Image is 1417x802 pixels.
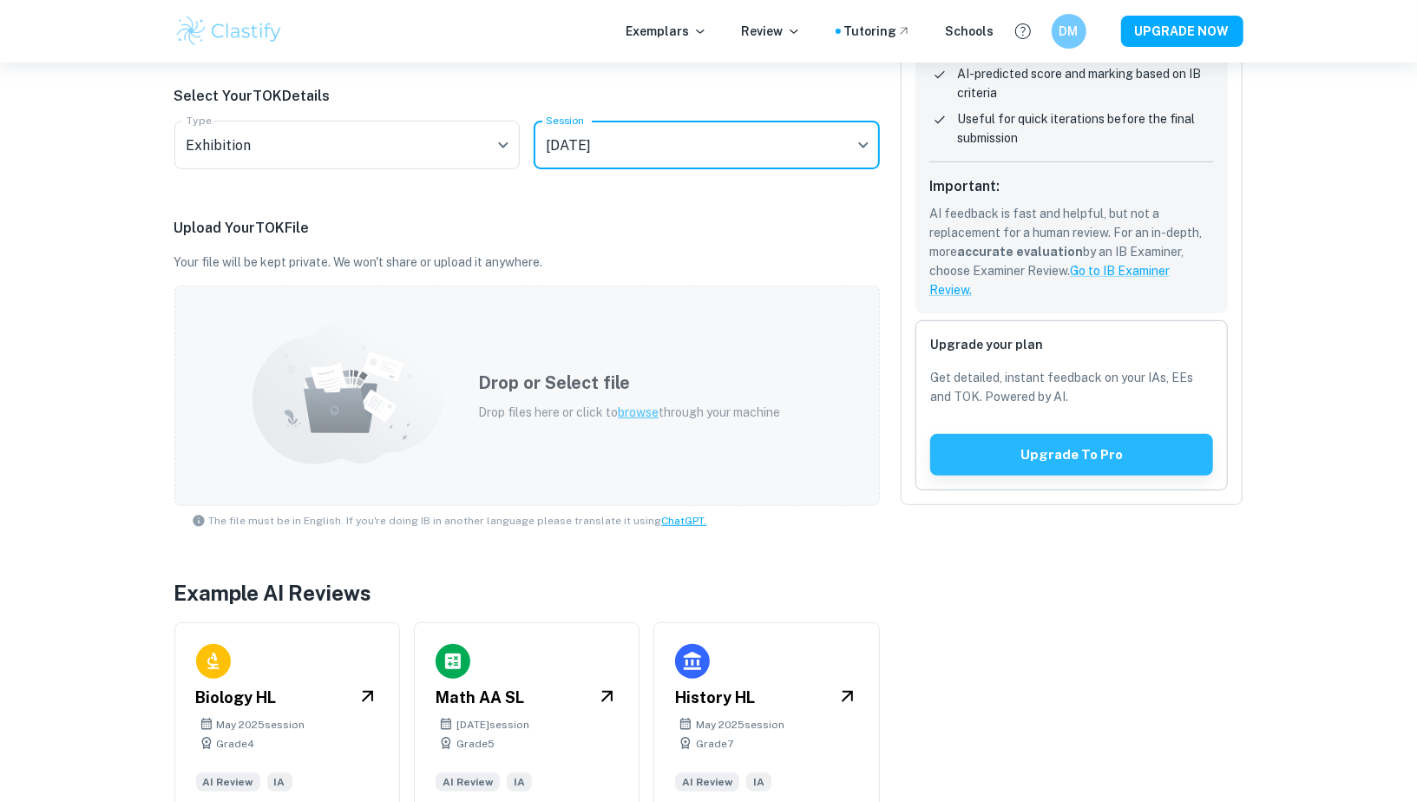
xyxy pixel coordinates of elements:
button: DM [1052,14,1086,49]
span: May 2025 session [696,717,784,733]
h4: Example AI Reviews [174,577,880,608]
span: browse [618,405,659,419]
a: Tutoring [844,22,911,41]
button: Help and Feedback [1008,16,1038,46]
img: Clastify logo [174,14,285,49]
span: AI Review [436,772,500,792]
h6: Biology HL [196,686,277,710]
b: accurate evaluation [957,245,1083,259]
p: Drop files here or click to through your machine [478,403,780,422]
p: Useful for quick iterations before the final submission [957,109,1215,148]
span: IA [267,772,292,792]
span: IA [507,772,532,792]
h5: Drop or Select file [478,370,780,396]
label: Session [546,113,584,128]
span: [DATE] session [456,717,529,733]
p: Upload Your TOK File [174,218,880,239]
span: Grade 5 [456,736,495,752]
span: AI Review [196,772,260,792]
p: Exemplars [626,22,707,41]
span: May 2025 session [217,717,305,733]
a: Schools [946,22,994,41]
h6: History HL [675,686,755,710]
div: [DATE] [534,121,880,169]
p: Your file will be kept private. We won't share or upload it anywhere. [174,253,880,272]
h6: DM [1059,22,1079,41]
span: Grade 4 [217,736,255,752]
span: AI Review [675,772,739,792]
a: ChatGPT. [662,515,707,527]
button: Upgrade to pro [930,434,1214,476]
button: UPGRADE NOW [1121,16,1243,47]
p: Get detailed, instant feedback on your IAs, EEs and TOK. Powered by AI. [930,368,1214,406]
p: AI feedback is fast and helpful, but not a replacement for a human review. For an in-depth, more ... [929,204,1215,299]
p: Select Your TOK Details [174,86,880,107]
span: The file must be in English. If you're doing IB in another language please translate it using [209,513,707,529]
h6: Upgrade your plan [930,335,1214,354]
h6: Math AA SL [436,686,524,710]
div: Exhibition [174,121,521,169]
span: Grade 7 [696,736,733,752]
label: Type [187,113,212,128]
p: Review [742,22,801,41]
span: IA [746,772,771,792]
h6: Important: [929,176,1215,197]
p: AI-predicted score and marking based on IB criteria [957,64,1215,102]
